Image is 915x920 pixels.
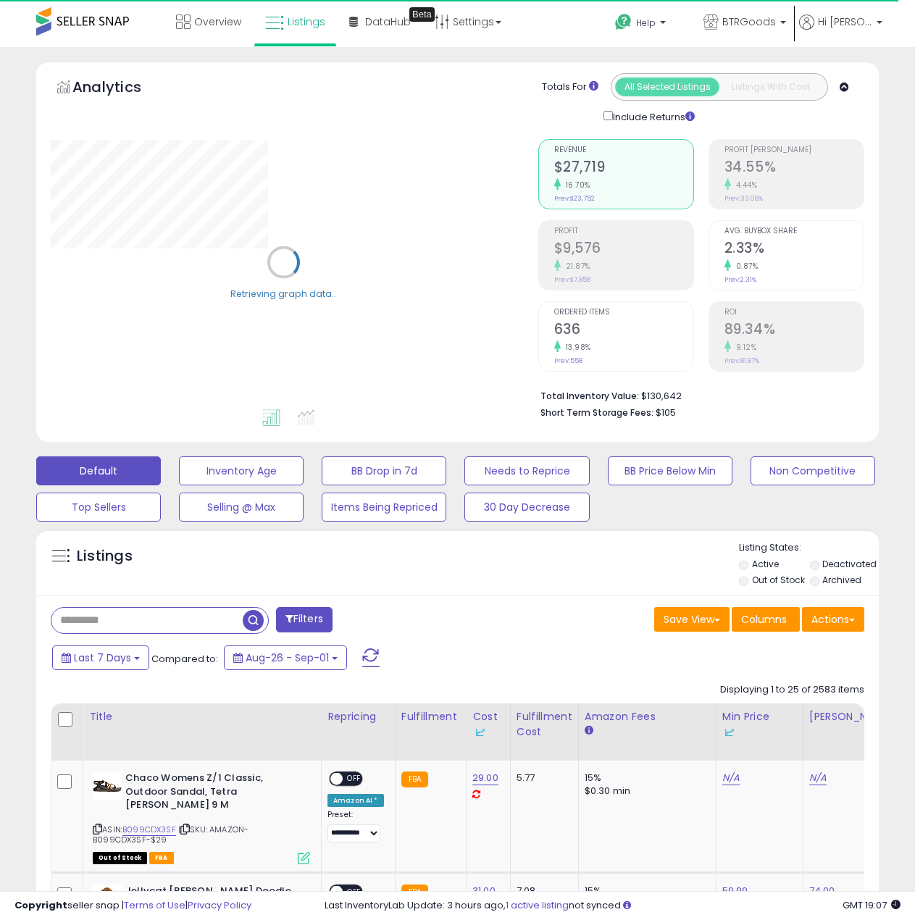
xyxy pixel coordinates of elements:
div: Min Price [722,709,797,740]
div: Repricing [327,709,389,724]
img: InventoryLab Logo [472,725,487,740]
button: Items Being Repriced [322,493,446,522]
span: OFF [343,773,366,785]
button: Selling @ Max [179,493,304,522]
small: Prev: $23,752 [554,194,595,203]
span: DataHub [365,14,411,29]
label: Deactivated [822,558,877,570]
small: 4.44% [731,180,758,191]
button: Filters [276,607,333,632]
a: Privacy Policy [188,898,251,912]
label: Out of Stock [752,574,805,586]
span: Aug-26 - Sep-01 [246,651,329,665]
span: Revenue [554,146,693,154]
p: Listing States: [739,541,879,555]
span: Avg. Buybox Share [724,227,864,235]
h2: 2.33% [724,240,864,259]
a: 29.00 [472,771,498,785]
div: 15% [585,885,705,898]
div: Fulfillment [401,709,460,724]
button: Actions [802,607,864,632]
a: 31.00 [472,884,496,898]
small: 0.87% [731,261,759,272]
label: Active [752,558,779,570]
div: $0.30 min [585,785,705,798]
div: [PERSON_NAME] [809,709,895,724]
div: Some or all of the values in this column are provided from Inventory Lab. [722,724,797,740]
b: Short Term Storage Fees: [540,406,653,419]
div: Title [89,709,315,724]
a: Help [603,2,690,47]
div: Fulfillment Cost [517,709,572,740]
span: | SKU: AMAZON-B099CDX3SF-$29 [93,824,248,845]
button: BB Price Below Min [608,456,732,485]
b: Chaco Womens Z/1 Classic, Outdoor Sandal, Tetra [PERSON_NAME] 9 M [125,771,301,816]
small: FBA [401,771,428,787]
img: 41ZaKmd47cL._SL40_.jpg [93,885,122,913]
h5: Listings [77,546,133,566]
a: Terms of Use [124,898,185,912]
div: Amazon AI * [327,794,384,807]
div: Retrieving graph data.. [230,287,336,300]
div: Last InventoryLab Update: 3 hours ago, not synced. [325,899,901,913]
span: Help [636,17,656,29]
div: Cost [472,709,504,740]
button: Needs to Reprice [464,456,589,485]
button: Non Competitive [751,456,875,485]
small: FBA [401,885,428,900]
small: Prev: 558 [554,356,582,365]
span: ROI [724,309,864,317]
button: Inventory Age [179,456,304,485]
a: N/A [809,771,827,785]
div: Displaying 1 to 25 of 2583 items [720,683,864,697]
small: 9.12% [731,342,757,353]
div: 7.08 [517,885,567,898]
span: FBA [149,852,174,864]
small: 21.87% [561,261,590,272]
b: Total Inventory Value: [540,390,639,402]
span: $105 [656,406,676,419]
div: seller snap | | [14,899,251,913]
div: Include Returns [593,108,712,125]
span: Listings [288,14,325,29]
span: Last 7 Days [74,651,131,665]
button: Listings With Cost [719,78,823,96]
span: All listings that are currently out of stock and unavailable for purchase on Amazon [93,852,147,864]
a: Hi [PERSON_NAME] [799,14,882,47]
span: Hi [PERSON_NAME] [818,14,872,29]
small: Amazon Fees. [585,724,593,737]
span: BTRGoods [722,14,776,29]
small: Prev: $7,858 [554,275,590,284]
h2: 89.34% [724,321,864,340]
button: Columns [732,607,800,632]
a: N/A [722,771,740,785]
span: Profit [PERSON_NAME] [724,146,864,154]
button: Default [36,456,161,485]
button: 30 Day Decrease [464,493,589,522]
button: Last 7 Days [52,645,149,670]
div: 5.77 [517,771,567,785]
small: Prev: 2.31% [724,275,756,284]
button: Save View [654,607,730,632]
span: Overview [194,14,241,29]
button: Aug-26 - Sep-01 [224,645,347,670]
span: Compared to: [151,652,218,666]
span: OFF [343,885,366,898]
div: Amazon Fees [585,709,710,724]
span: Ordered Items [554,309,693,317]
small: Prev: 33.08% [724,194,763,203]
h2: $27,719 [554,159,693,178]
a: 59.99 [722,884,748,898]
img: 31nj7LWinWL._SL40_.jpg [93,771,122,800]
span: Columns [741,612,787,627]
div: Some or all of the values in this column are provided from Inventory Lab. [472,724,504,740]
span: Profit [554,227,693,235]
div: Preset: [327,810,384,842]
small: 13.98% [561,342,591,353]
div: 15% [585,771,705,785]
a: B099CDX3SF [122,824,176,836]
button: BB Drop in 7d [322,456,446,485]
small: 16.70% [561,180,590,191]
div: Totals For [542,80,598,94]
a: 1 active listing [506,898,569,912]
